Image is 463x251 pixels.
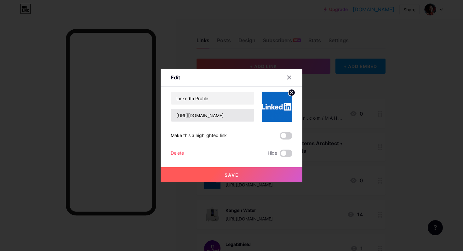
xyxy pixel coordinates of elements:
[161,167,302,182] button: Save
[225,172,239,178] span: Save
[171,92,254,105] input: Title
[268,150,277,157] span: Hide
[262,92,292,122] img: link_thumbnail
[171,109,254,122] input: URL
[171,132,227,140] div: Make this a highlighted link
[171,150,184,157] div: Delete
[171,74,180,81] div: Edit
